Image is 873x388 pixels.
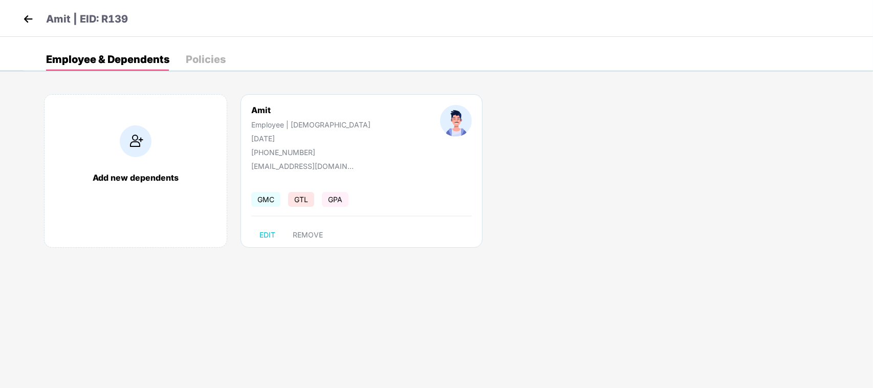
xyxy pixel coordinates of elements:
[251,148,370,157] div: [PHONE_NUMBER]
[293,231,323,239] span: REMOVE
[285,227,331,243] button: REMOVE
[440,105,472,137] img: profileImage
[251,134,370,143] div: [DATE]
[20,11,36,27] img: back
[251,192,280,207] span: GMC
[251,105,370,115] div: Amit
[46,54,169,64] div: Employee & Dependents
[251,227,283,243] button: EDIT
[259,231,275,239] span: EDIT
[120,125,151,157] img: addIcon
[251,120,370,129] div: Employee | [DEMOGRAPHIC_DATA]
[186,54,226,64] div: Policies
[55,173,216,183] div: Add new dependents
[322,192,348,207] span: GPA
[251,162,354,170] div: [EMAIL_ADDRESS][DOMAIN_NAME]
[288,192,314,207] span: GTL
[46,11,128,27] p: Amit | EID: R139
